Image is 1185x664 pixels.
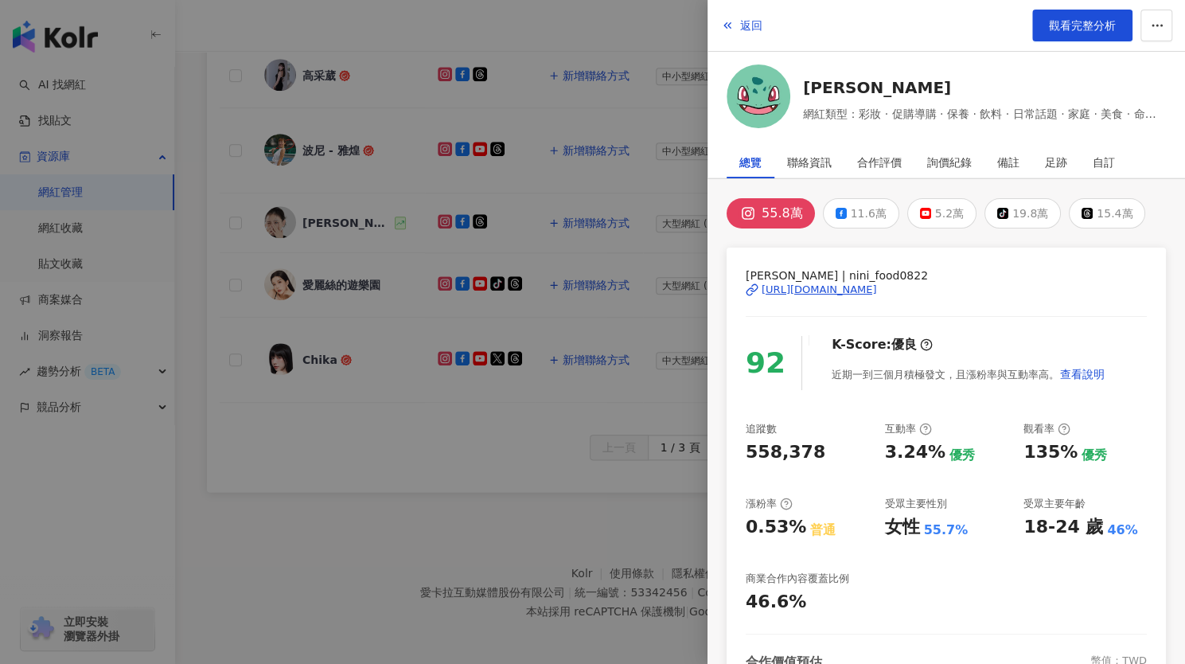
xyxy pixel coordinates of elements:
div: 55.8萬 [762,202,803,225]
div: 15.4萬 [1097,202,1132,225]
span: 查看說明 [1060,368,1105,381]
div: 合作評價 [857,146,902,178]
a: KOL Avatar [727,64,790,134]
div: 受眾主要性別 [885,497,947,511]
div: 詢價紀錄 [927,146,972,178]
div: 92 [746,341,785,386]
div: 追蹤數 [746,422,777,436]
div: 商業合作內容覆蓋比例 [746,572,849,586]
span: [PERSON_NAME] | nini_food0822 [746,267,1147,284]
div: 558,378 [746,440,825,465]
div: 優秀 [949,447,975,464]
a: [URL][DOMAIN_NAME] [746,283,1147,297]
button: 19.8萬 [984,198,1061,228]
button: 55.8萬 [727,198,815,228]
button: 返回 [720,10,763,41]
div: 5.2萬 [935,202,964,225]
button: 查看說明 [1059,358,1105,390]
div: 自訂 [1093,146,1115,178]
div: 觀看率 [1023,422,1070,436]
div: 3.24% [885,440,945,465]
a: 觀看完整分析 [1032,10,1132,41]
div: 優秀 [1082,447,1107,464]
div: K-Score : [832,336,933,353]
span: 網紅類型：彩妝 · 促購導購 · 保養 · 飲料 · 日常話題 · 家庭 · 美食 · 命理占卜 · 旅遊 [803,105,1166,123]
div: 18-24 歲 [1023,515,1103,540]
span: 返回 [740,19,762,32]
div: 聯絡資訊 [787,146,832,178]
img: KOL Avatar [727,64,790,128]
div: 0.53% [746,515,806,540]
button: 11.6萬 [823,198,899,228]
div: 足跡 [1045,146,1067,178]
div: 優良 [891,336,917,353]
div: 11.6萬 [851,202,887,225]
div: 55.7% [924,521,969,539]
div: 女性 [885,515,920,540]
div: 近期一到三個月積極發文，且漲粉率與互動率高。 [832,358,1105,390]
div: 備註 [997,146,1019,178]
button: 15.4萬 [1069,198,1145,228]
a: [PERSON_NAME] [803,76,1166,99]
div: 46.6% [746,590,806,615]
div: 總覽 [739,146,762,178]
div: 受眾主要年齡 [1023,497,1086,511]
span: 觀看完整分析 [1049,19,1116,32]
div: 135% [1023,440,1078,465]
div: 46% [1107,521,1137,539]
div: 漲粉率 [746,497,793,511]
div: [URL][DOMAIN_NAME] [762,283,877,297]
div: 互動率 [885,422,932,436]
div: 普通 [810,521,836,539]
div: 19.8萬 [1012,202,1048,225]
button: 5.2萬 [907,198,976,228]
